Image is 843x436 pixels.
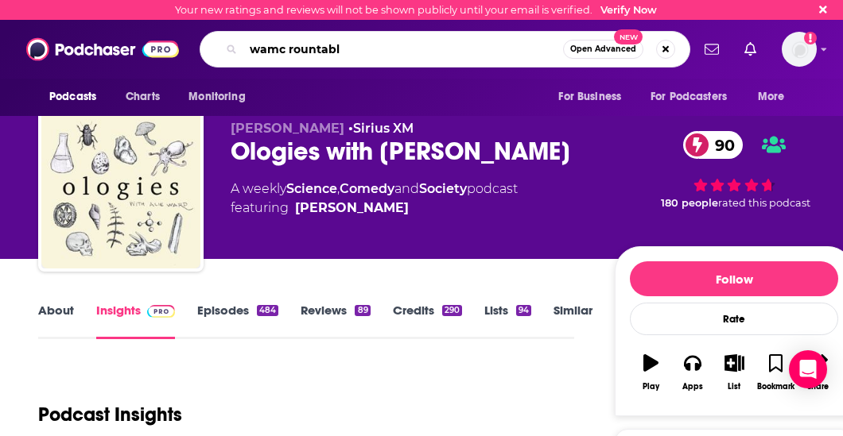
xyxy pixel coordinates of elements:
[49,86,96,108] span: Podcasts
[286,181,337,196] a: Science
[188,86,245,108] span: Monitoring
[630,344,671,401] button: Play
[643,382,659,392] div: Play
[630,303,838,335] div: Rate
[640,82,750,112] button: open menu
[175,4,657,16] div: Your new ratings and reviews will not be shown publicly until your email is verified.
[337,181,340,196] span: ,
[197,303,278,339] a: Episodes484
[231,121,344,136] span: [PERSON_NAME]
[797,344,838,401] button: Share
[419,181,467,196] a: Society
[115,82,169,112] a: Charts
[782,32,817,67] button: Show profile menu
[757,382,794,392] div: Bookmark
[747,82,805,112] button: open menu
[353,121,414,136] a: Sirius XM
[301,303,370,339] a: Reviews89
[683,131,743,159] a: 90
[147,305,175,318] img: Podchaser Pro
[200,31,690,68] div: Search podcasts, credits, & more...
[558,86,621,108] span: For Business
[782,32,817,67] img: User Profile
[41,110,200,268] img: Ologies with Alie Ward
[699,131,743,159] span: 90
[718,197,810,209] span: rated this podcast
[355,305,370,316] div: 89
[340,181,394,196] a: Comedy
[682,382,703,392] div: Apps
[394,181,419,196] span: and
[782,32,817,67] span: Logged in as workman-publicity
[758,86,785,108] span: More
[570,45,636,53] span: Open Advanced
[738,36,763,63] a: Show notifications dropdown
[756,344,797,401] button: Bookmark
[96,303,175,339] a: InsightsPodchaser Pro
[728,382,740,392] div: List
[804,32,817,44] svg: Email not verified
[661,197,718,209] span: 180 people
[38,82,117,112] button: open menu
[348,121,414,136] span: •
[651,86,727,108] span: For Podcasters
[630,261,838,296] button: Follow
[713,344,755,401] button: List
[614,29,643,44] span: New
[231,179,518,218] div: A weekly podcast
[672,344,713,401] button: Apps
[442,305,462,316] div: 290
[295,199,409,218] a: Alie Ward
[600,4,657,16] a: Verify Now
[698,36,725,63] a: Show notifications dropdown
[563,40,643,59] button: Open AdvancedNew
[38,403,182,426] h1: Podcast Insights
[231,199,518,218] span: featuring
[393,303,462,339] a: Credits290
[257,305,278,316] div: 484
[516,305,531,316] div: 94
[243,37,563,62] input: Search podcasts, credits, & more...
[547,82,641,112] button: open menu
[554,303,592,339] a: Similar
[484,303,531,339] a: Lists94
[177,82,266,112] button: open menu
[38,303,74,339] a: About
[26,34,179,64] img: Podchaser - Follow, Share and Rate Podcasts
[126,86,160,108] span: Charts
[789,350,827,388] div: Open Intercom Messenger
